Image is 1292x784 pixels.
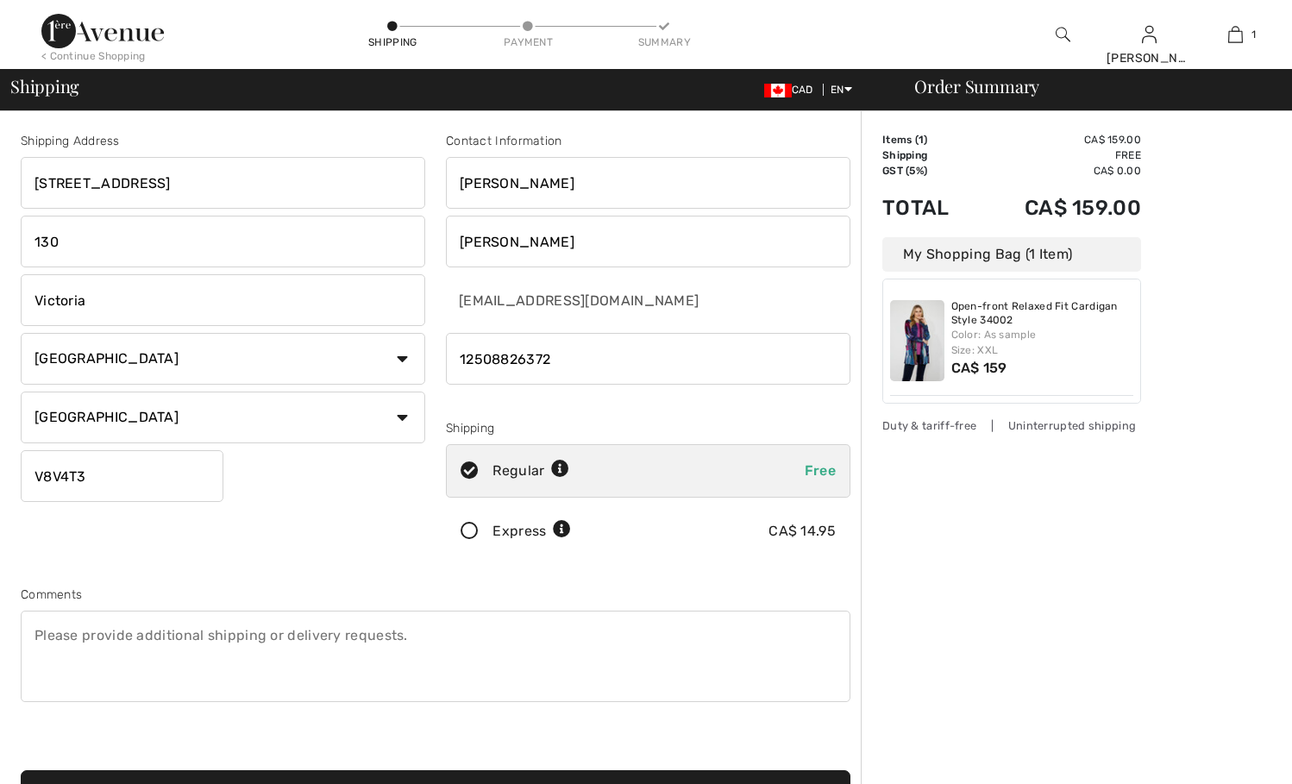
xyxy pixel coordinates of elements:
[21,216,425,267] input: Address line 2
[10,78,79,95] span: Shipping
[768,521,836,542] div: CA$ 14.95
[882,179,976,237] td: Total
[21,586,850,604] div: Comments
[894,78,1282,95] div: Order Summary
[41,14,164,48] img: 1ère Avenue
[21,157,425,209] input: Address line 1
[446,157,850,209] input: First name
[1193,24,1277,45] a: 1
[446,419,850,437] div: Shipping
[882,417,1141,434] div: Duty & tariff-free | Uninterrupted shipping
[882,147,976,163] td: Shipping
[1056,24,1070,45] img: search the website
[1107,49,1191,67] div: [PERSON_NAME]
[1228,24,1243,45] img: My Bag
[951,300,1134,327] a: Open-front Relaxed Fit Cardigan Style 34002
[919,134,924,146] span: 1
[638,34,690,50] div: Summary
[976,132,1141,147] td: CA$ 159.00
[21,274,425,326] input: City
[41,48,146,64] div: < Continue Shopping
[882,237,1141,272] div: My Shopping Bag (1 Item)
[21,132,425,150] div: Shipping Address
[1251,27,1256,42] span: 1
[492,461,569,481] div: Regular
[951,327,1134,358] div: Color: As sample Size: XXL
[446,132,850,150] div: Contact Information
[446,216,850,267] input: Last name
[976,163,1141,179] td: CA$ 0.00
[882,163,976,179] td: GST (5%)
[446,333,850,385] input: Mobile
[976,147,1141,163] td: Free
[764,84,820,96] span: CAD
[805,462,836,479] span: Free
[1142,24,1157,45] img: My Info
[503,34,555,50] div: Payment
[831,84,852,96] span: EN
[882,132,976,147] td: Items ( )
[21,450,223,502] input: Zip/Postal Code
[951,360,1007,376] span: CA$ 159
[367,34,418,50] div: Shipping
[1142,26,1157,42] a: Sign In
[976,179,1141,237] td: CA$ 159.00
[890,300,944,381] img: Open-front Relaxed Fit Cardigan Style 34002
[492,521,571,542] div: Express
[446,274,749,326] input: E-mail
[764,84,792,97] img: Canadian Dollar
